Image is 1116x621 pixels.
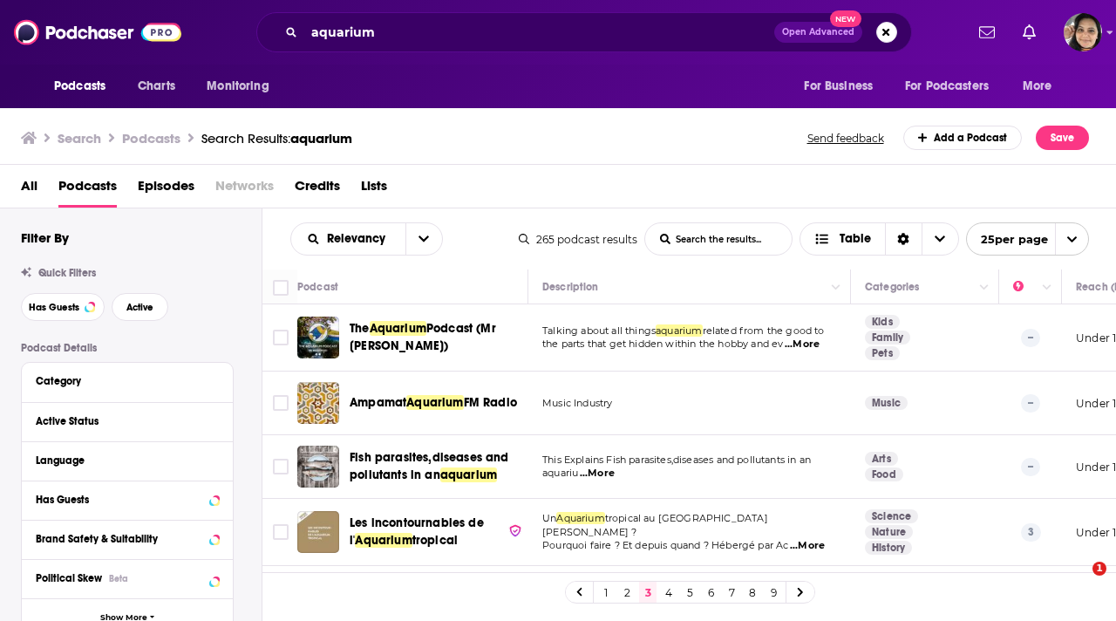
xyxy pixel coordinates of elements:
[297,317,339,358] a: The Aquarium Podcast (Mr Brightfryed)
[1064,13,1102,51] span: Logged in as shelbyjanner
[903,126,1023,150] a: Add a Podcast
[297,382,339,424] a: Ampamat Aquarium FM Radio
[580,467,615,481] span: ...More
[109,573,128,584] div: Beta
[36,567,219,589] button: Political SkewBeta
[542,397,612,409] span: Music Industry
[138,172,194,208] a: Episodes
[36,375,208,387] div: Category
[802,131,889,146] button: Send feedback
[405,223,442,255] button: open menu
[36,449,219,471] button: Language
[542,338,783,350] span: the parts that get hidden within the hobby and ev
[1011,70,1074,103] button: open menu
[36,370,219,392] button: Category
[1023,74,1052,99] span: More
[201,130,352,147] a: Search Results:aquarium
[865,315,900,329] a: Kids
[256,12,912,52] div: Search podcasts, credits, & more...
[42,70,128,103] button: open menu
[1064,13,1102,51] button: Show profile menu
[297,446,339,488] img: Fish parasites,diseases and pollutants in an aquarium
[785,338,820,351] span: ...More
[36,572,102,584] span: Political Skew
[1021,394,1040,412] p: --
[792,70,895,103] button: open menu
[138,74,175,99] span: Charts
[702,582,719,603] a: 6
[800,222,959,256] button: Choose View
[350,320,522,355] a: TheAquariumPodcast (Mr [PERSON_NAME])
[826,277,847,298] button: Column Actions
[597,582,615,603] a: 1
[14,16,181,49] img: Podchaser - Follow, Share and Rate Podcasts
[126,303,153,312] span: Active
[681,582,698,603] a: 5
[215,172,274,208] span: Networks
[350,395,406,410] span: Ampamat
[790,539,825,553] span: ...More
[865,509,918,523] a: Science
[542,539,788,551] span: Pourquoi faire ? Et depuis quand ? Hébergé par Ac
[782,28,854,37] span: Open Advanced
[297,511,339,553] img: Les incontournables de l'Aquarium tropical
[508,523,522,538] img: verified Badge
[974,277,995,298] button: Column Actions
[21,172,37,208] a: All
[440,467,497,482] span: aquarium
[1036,126,1089,150] button: Save
[273,524,289,540] span: Toggle select row
[361,172,387,208] a: Lists
[865,276,919,297] div: Categories
[865,525,913,539] a: Nature
[201,130,352,147] div: Search Results:
[126,70,186,103] a: Charts
[1092,562,1106,576] span: 1
[29,303,79,312] span: Has Guests
[804,74,873,99] span: For Business
[350,450,509,482] span: Fish parasites,diseases and pollutants in an
[406,395,463,410] span: Aquarium
[273,459,289,474] span: Toggle select row
[58,130,101,147] h3: Search
[36,528,219,549] button: Brand Safety & Suitability
[966,222,1089,256] button: open menu
[290,130,352,147] span: aquarium
[1021,523,1041,541] p: 3
[207,74,269,99] span: Monitoring
[304,18,774,46] input: Search podcasts, credits, & more...
[1064,13,1102,51] img: User Profile
[865,541,912,555] a: History
[36,415,208,427] div: Active Status
[327,233,391,245] span: Relevancy
[865,452,898,466] a: Arts
[38,267,96,279] span: Quick Filters
[295,172,340,208] a: Credits
[291,233,405,245] button: open menu
[36,533,204,545] div: Brand Safety & Suitability
[840,233,871,245] span: Table
[1016,17,1043,47] a: Show notifications dropdown
[350,515,522,549] a: Les incontournables de l'Aquariumtropical
[1037,277,1058,298] button: Column Actions
[350,515,484,548] span: Les incontournables de l'
[723,582,740,603] a: 7
[355,533,412,548] span: Aquarium
[519,233,637,246] div: 265 podcast results
[865,331,910,345] a: Family
[297,276,338,297] div: Podcast
[350,321,370,336] span: The
[350,394,517,412] a: AmpamatAquariumFM Radio
[542,512,768,538] span: tropical au [GEOGRAPHIC_DATA][PERSON_NAME] ?
[21,293,105,321] button: Has Guests
[21,229,69,246] h2: Filter By
[703,324,825,337] span: related from the good to
[54,74,105,99] span: Podcasts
